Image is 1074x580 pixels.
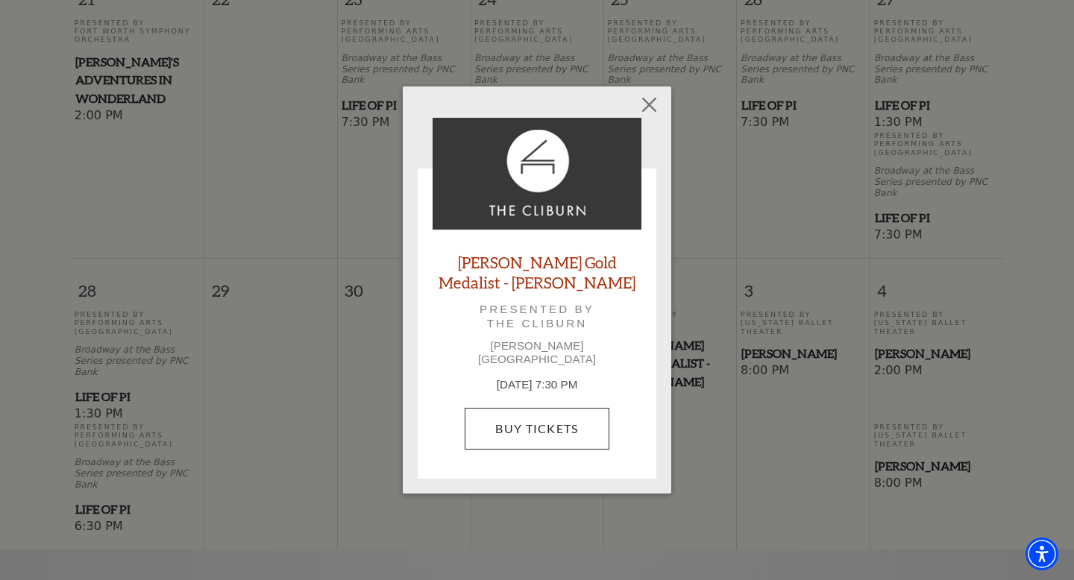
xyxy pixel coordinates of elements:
[465,408,609,450] a: Buy Tickets
[1026,538,1058,570] div: Accessibility Menu
[433,339,641,366] p: [PERSON_NAME][GEOGRAPHIC_DATA]
[433,252,641,292] a: [PERSON_NAME] Gold Medalist - [PERSON_NAME]
[433,118,641,230] img: Cliburn Gold Medalist - Aristo Sham
[453,303,621,330] p: Presented by The Cliburn
[433,376,641,394] p: [DATE] 7:30 PM
[635,90,664,119] button: Close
